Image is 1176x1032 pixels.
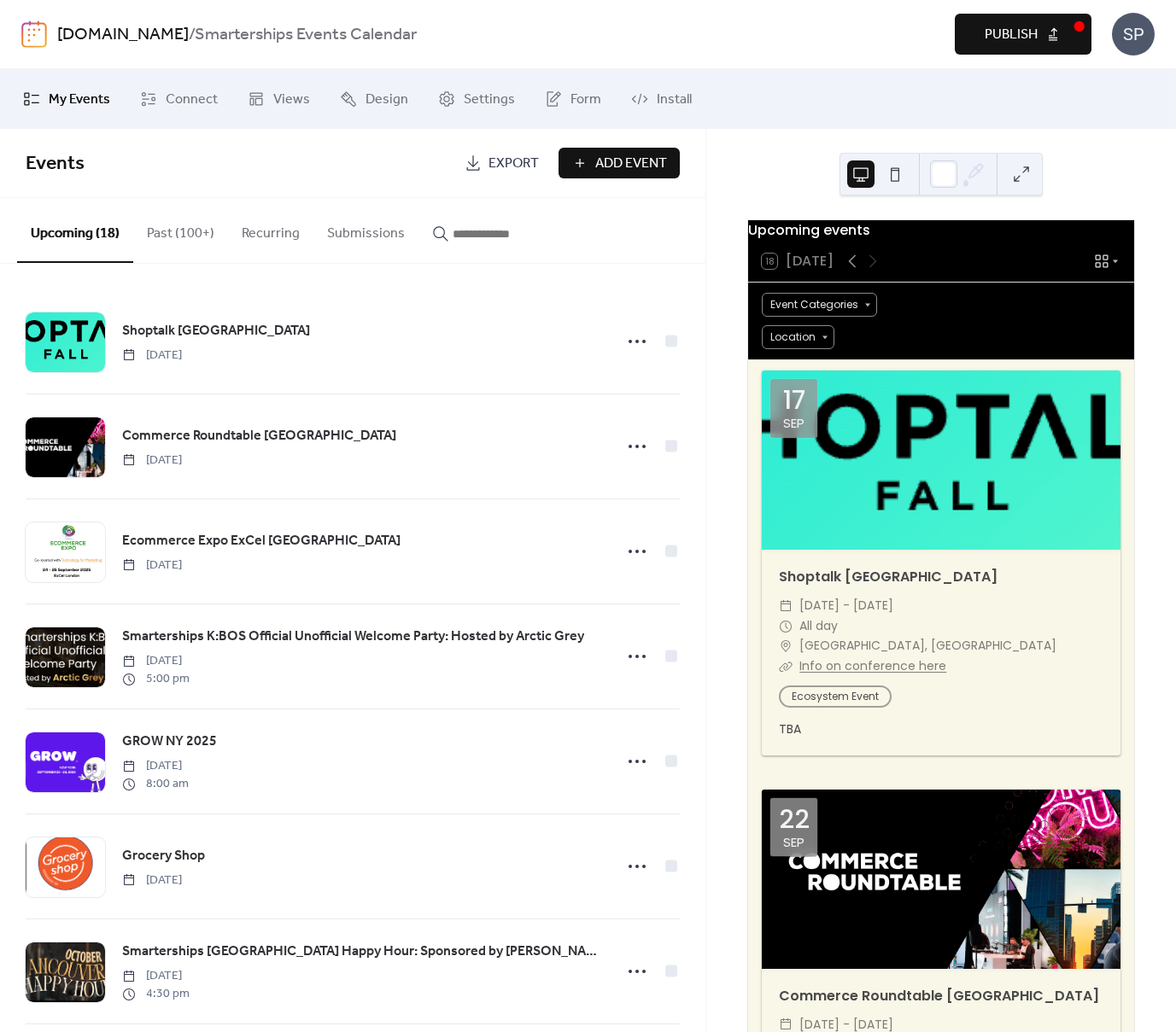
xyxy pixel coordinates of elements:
div: SP [1112,13,1155,55]
img: logo [21,20,47,48]
span: [GEOGRAPHIC_DATA], [GEOGRAPHIC_DATA] [799,636,1056,656]
b: Smarterships Events Calendar [195,19,417,51]
div: 22 [779,807,810,832]
span: [DATE] [122,872,182,889]
button: Upcoming (18) [17,198,133,263]
a: My Events [10,76,123,122]
span: 8:00 am [122,775,189,793]
span: [DATE] - [DATE] [799,596,893,616]
div: ​ [779,656,793,677]
span: Events [26,145,85,183]
div: Upcoming events [748,220,1134,241]
span: Smarterships K:BOS Official Unofficial Welcome Party: Hosted by Arctic Grey [122,627,584,647]
a: Settings [425,76,528,122]
span: 4:30 pm [122,985,190,1003]
a: Install [618,76,705,122]
div: 17 [783,388,805,413]
a: Connect [127,76,231,122]
a: Export [452,148,552,178]
span: [DATE] [122,757,189,775]
a: Design [327,76,421,122]
a: Ecommerce Expo ExCel [GEOGRAPHIC_DATA] [122,530,401,552]
span: Connect [166,90,218,110]
span: Export [489,154,539,174]
span: Ecommerce Expo ExCel [GEOGRAPHIC_DATA] [122,531,401,551]
span: Settings [464,90,515,110]
span: Views [273,90,310,110]
div: ​ [779,596,793,616]
div: TBA [762,720,1120,738]
span: Form [570,90,601,110]
span: Shoptalk [GEOGRAPHIC_DATA] [122,321,310,341]
a: Commerce Roundtable [GEOGRAPHIC_DATA] [122,425,396,447]
a: GROW NY 2025 [122,731,217,753]
span: [DATE] [122,652,190,670]
span: [DATE] [122,967,190,985]
span: Publish [985,25,1038,45]
span: GROW NY 2025 [122,732,217,752]
span: [DATE] [122,557,182,574]
a: Commerce Roundtable [GEOGRAPHIC_DATA] [779,986,1099,1006]
a: Shoptalk [GEOGRAPHIC_DATA] [779,567,998,586]
button: Recurring [228,198,313,261]
span: Add Event [595,154,667,174]
button: Add Event [559,148,680,178]
span: My Events [49,90,110,110]
div: Sep [783,417,804,429]
a: Views [235,76,323,122]
button: Publish [955,14,1091,55]
span: [DATE] [122,347,182,364]
span: Install [657,90,692,110]
a: Smarterships [GEOGRAPHIC_DATA] Happy Hour: Sponsored by [PERSON_NAME] [122,941,603,963]
div: Sep [783,836,804,848]
button: Submissions [313,198,418,261]
span: Smarterships [GEOGRAPHIC_DATA] Happy Hour: Sponsored by [PERSON_NAME] [122,942,603,962]
span: Commerce Roundtable [GEOGRAPHIC_DATA] [122,426,396,446]
div: ​ [779,616,793,637]
span: [DATE] [122,452,182,469]
span: Design [366,90,408,110]
span: Grocery Shop [122,846,205,866]
a: Form [532,76,614,122]
span: All day [799,616,838,637]
div: ​ [779,636,793,656]
b: / [189,19,195,51]
span: 5:00 pm [122,670,190,688]
a: Grocery Shop [122,845,205,867]
button: Past (100+) [133,198,228,261]
a: Shoptalk [GEOGRAPHIC_DATA] [122,320,310,342]
a: Smarterships K:BOS Official Unofficial Welcome Party: Hosted by Arctic Grey [122,626,584,648]
a: Info on conference here [799,657,946,674]
a: [DOMAIN_NAME] [57,19,189,51]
